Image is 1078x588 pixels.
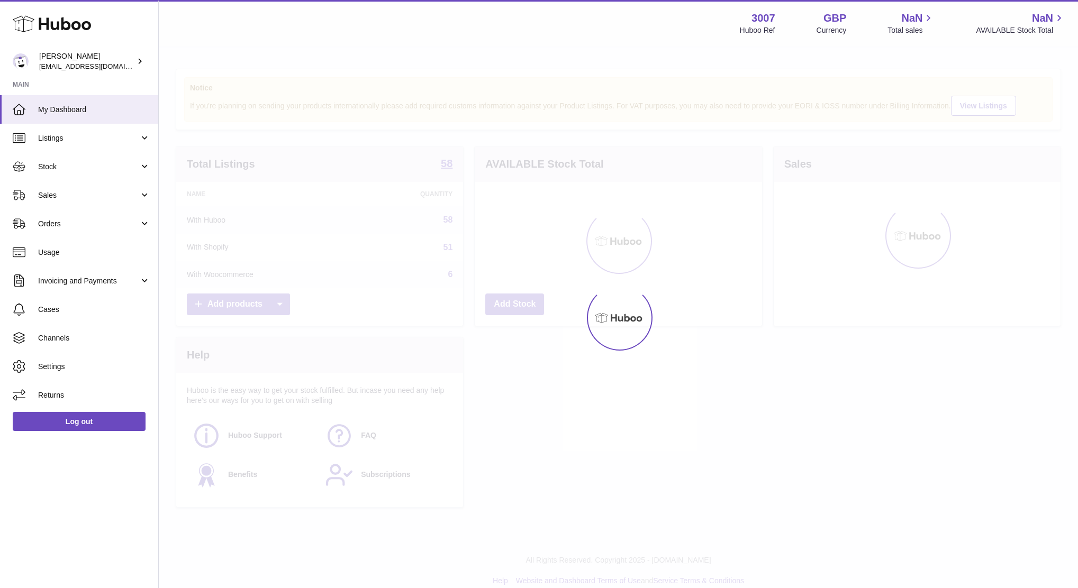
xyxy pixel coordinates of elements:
span: AVAILABLE Stock Total [976,25,1065,35]
span: Listings [38,133,139,143]
div: Huboo Ref [740,25,775,35]
span: Invoicing and Payments [38,276,139,286]
img: bevmay@maysama.com [13,53,29,69]
span: Usage [38,247,150,258]
span: Sales [38,190,139,200]
span: [EMAIL_ADDRESS][DOMAIN_NAME] [39,62,156,70]
a: Log out [13,412,146,431]
span: Settings [38,362,150,372]
strong: GBP [823,11,846,25]
a: NaN AVAILABLE Stock Total [976,11,1065,35]
span: NaN [901,11,922,25]
div: [PERSON_NAME] [39,51,134,71]
span: Channels [38,333,150,343]
span: Returns [38,390,150,400]
strong: 3007 [751,11,775,25]
span: NaN [1032,11,1053,25]
span: Stock [38,162,139,172]
div: Currency [817,25,847,35]
span: Cases [38,305,150,315]
span: Total sales [887,25,935,35]
span: Orders [38,219,139,229]
span: My Dashboard [38,105,150,115]
a: NaN Total sales [887,11,935,35]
